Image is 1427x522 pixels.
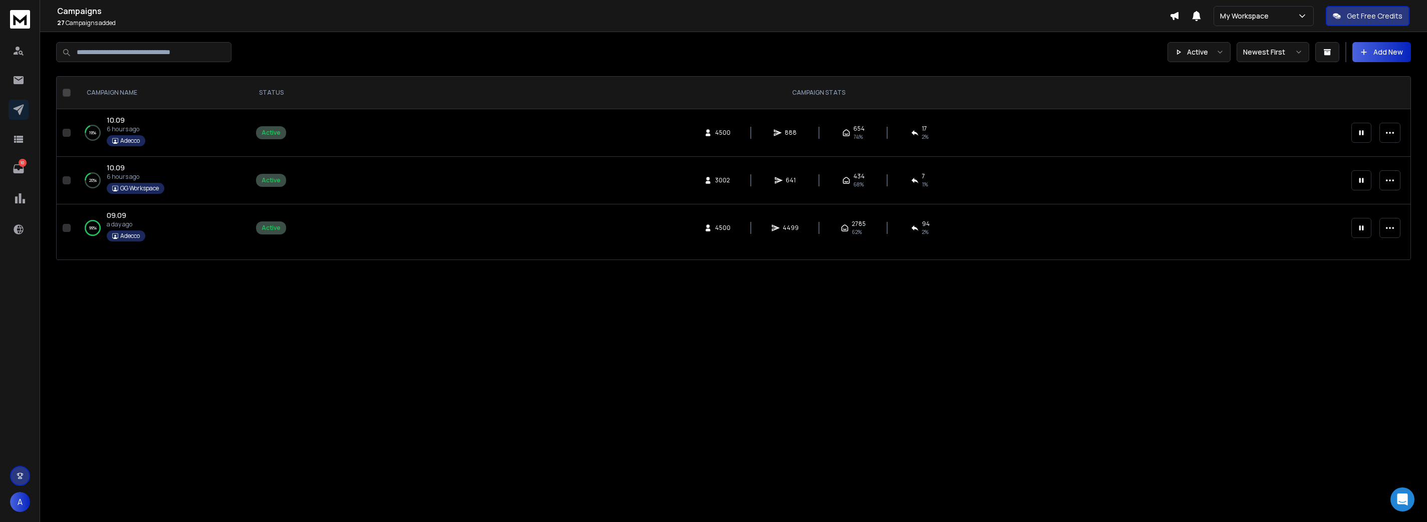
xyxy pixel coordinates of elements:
span: 4500 [715,129,731,137]
span: 1 % [922,180,928,188]
span: 434 [853,172,865,180]
p: 20 % [89,175,97,185]
span: 74 % [853,133,863,141]
p: 99 % [89,223,97,233]
h1: Campaigns [57,5,1169,17]
div: Active [262,129,281,137]
span: 68 % [853,180,864,188]
p: 10 [19,159,27,167]
p: Get Free Credits [1347,11,1402,21]
span: 17 [922,125,927,133]
img: logo [10,10,30,29]
p: Adecco [120,232,140,240]
span: 4500 [715,224,731,232]
p: My Workspace [1220,11,1273,21]
a: 10.09 [107,163,125,173]
p: a day ago [107,220,145,228]
span: 62 % [852,228,862,236]
span: 2 % [922,133,928,141]
button: A [10,492,30,512]
p: 6 hours ago [107,125,145,133]
button: Add New [1352,42,1411,62]
span: 654 [853,125,865,133]
a: 09.09 [107,210,126,220]
td: 99%09.09a day agoAdecco [75,204,250,252]
p: Active [1187,47,1208,57]
th: CAMPAIGN STATS [292,77,1345,109]
span: 10.09 [107,163,125,172]
p: Adecco [120,137,140,145]
p: 6 hours ago [107,173,164,181]
span: 2785 [852,220,866,228]
span: 641 [786,176,796,184]
button: Newest First [1237,42,1309,62]
span: 4499 [783,224,799,232]
p: 19 % [89,128,96,138]
span: 3002 [715,176,730,184]
a: 10.09 [107,115,125,125]
span: 94 [922,220,930,228]
td: 20%10.096 hours agoGG Workspace [75,157,250,204]
td: 19%10.096 hours agoAdecco [75,109,250,157]
span: 27 [57,19,65,27]
div: Open Intercom Messenger [1390,487,1414,511]
span: 2 % [922,228,928,236]
span: 888 [785,129,797,137]
a: 10 [9,159,29,179]
span: 7 [922,172,925,180]
th: STATUS [250,77,292,109]
p: Campaigns added [57,19,1169,27]
button: Get Free Credits [1326,6,1409,26]
div: Active [262,224,281,232]
p: GG Workspace [120,184,159,192]
div: Active [262,176,281,184]
th: CAMPAIGN NAME [75,77,250,109]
